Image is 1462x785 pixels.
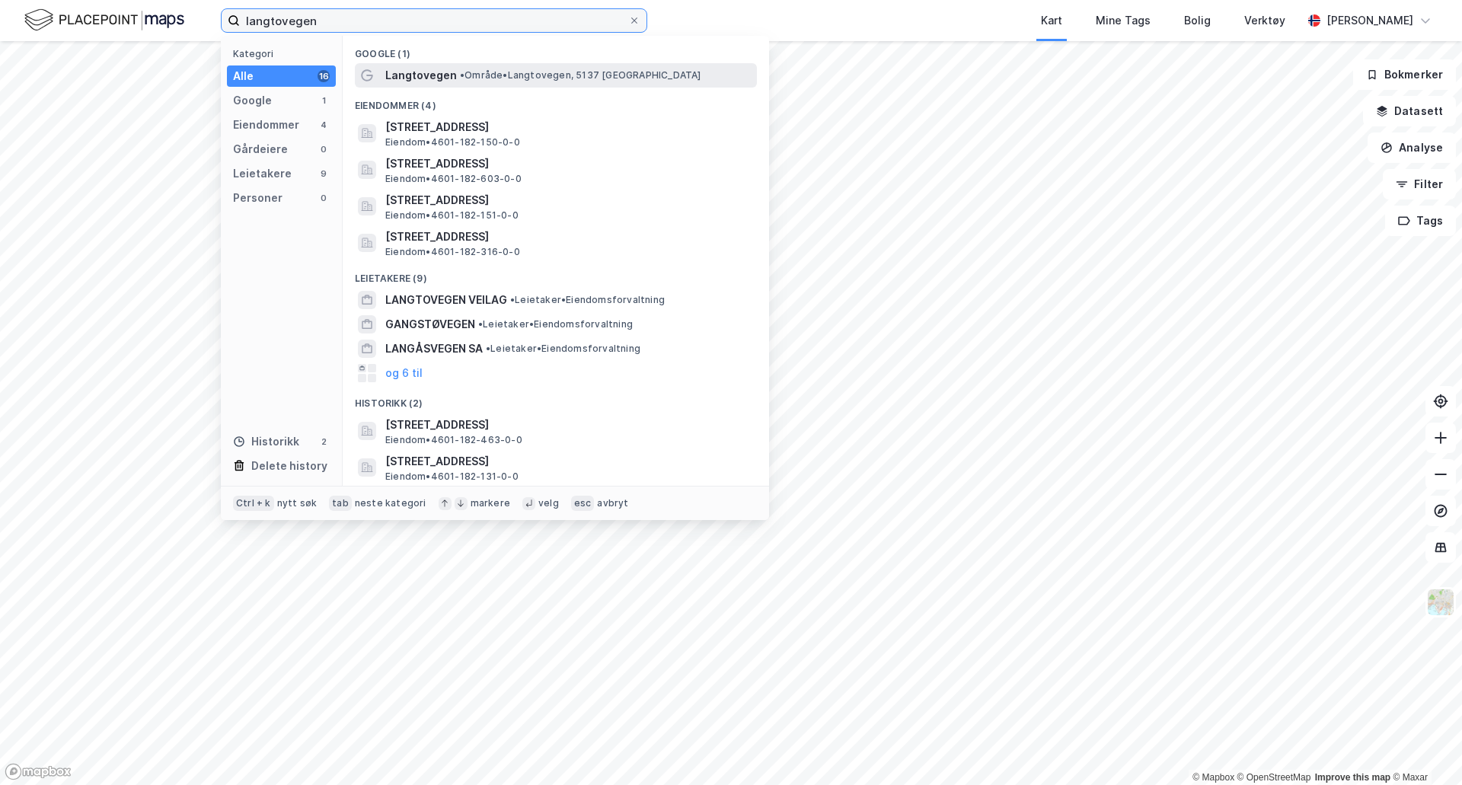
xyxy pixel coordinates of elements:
[1041,11,1062,30] div: Kart
[1244,11,1285,30] div: Verktøy
[471,497,510,509] div: markere
[318,70,330,82] div: 16
[385,118,751,136] span: [STREET_ADDRESS]
[329,496,352,511] div: tab
[277,497,318,509] div: nytt søk
[1237,772,1311,783] a: OpenStreetMap
[5,763,72,780] a: Mapbox homepage
[385,66,457,85] span: Langtovegen
[233,116,299,134] div: Eiendommer
[355,497,426,509] div: neste kategori
[478,318,483,330] span: •
[240,9,628,32] input: Søk på adresse, matrikkel, gårdeiere, leietakere eller personer
[486,343,640,355] span: Leietaker • Eiendomsforvaltning
[385,136,520,148] span: Eiendom • 4601-182-150-0-0
[538,497,559,509] div: velg
[318,119,330,131] div: 4
[1386,712,1462,785] iframe: Chat Widget
[1368,132,1456,163] button: Analyse
[385,416,751,434] span: [STREET_ADDRESS]
[486,343,490,354] span: •
[510,294,515,305] span: •
[478,318,633,330] span: Leietaker • Eiendomsforvaltning
[318,168,330,180] div: 9
[24,7,184,34] img: logo.f888ab2527a4732fd821a326f86c7f29.svg
[385,315,475,333] span: GANGSTØVEGEN
[1363,96,1456,126] button: Datasett
[460,69,464,81] span: •
[385,173,522,185] span: Eiendom • 4601-182-603-0-0
[233,189,283,207] div: Personer
[1192,772,1234,783] a: Mapbox
[1353,59,1456,90] button: Bokmerker
[385,471,519,483] span: Eiendom • 4601-182-131-0-0
[233,48,336,59] div: Kategori
[343,385,769,413] div: Historikk (2)
[460,69,701,81] span: Område • Langtovegen, 5137 [GEOGRAPHIC_DATA]
[251,457,327,475] div: Delete history
[1426,588,1455,617] img: Z
[318,192,330,204] div: 0
[343,36,769,63] div: Google (1)
[233,496,274,511] div: Ctrl + k
[385,209,519,222] span: Eiendom • 4601-182-151-0-0
[385,434,522,446] span: Eiendom • 4601-182-463-0-0
[343,88,769,115] div: Eiendommer (4)
[1386,712,1462,785] div: Kontrollprogram for chat
[1184,11,1211,30] div: Bolig
[385,340,483,358] span: LANGÅSVEGEN SA
[385,228,751,246] span: [STREET_ADDRESS]
[1096,11,1151,30] div: Mine Tags
[385,364,423,382] button: og 6 til
[318,143,330,155] div: 0
[510,294,665,306] span: Leietaker • Eiendomsforvaltning
[1383,169,1456,199] button: Filter
[1385,206,1456,236] button: Tags
[385,291,507,309] span: LANGTOVEGEN VEILAG
[385,452,751,471] span: [STREET_ADDRESS]
[1326,11,1413,30] div: [PERSON_NAME]
[233,91,272,110] div: Google
[1315,772,1390,783] a: Improve this map
[343,260,769,288] div: Leietakere (9)
[597,497,628,509] div: avbryt
[385,246,520,258] span: Eiendom • 4601-182-316-0-0
[385,155,751,173] span: [STREET_ADDRESS]
[385,191,751,209] span: [STREET_ADDRESS]
[233,67,254,85] div: Alle
[318,94,330,107] div: 1
[318,436,330,448] div: 2
[233,140,288,158] div: Gårdeiere
[233,164,292,183] div: Leietakere
[233,432,299,451] div: Historikk
[571,496,595,511] div: esc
